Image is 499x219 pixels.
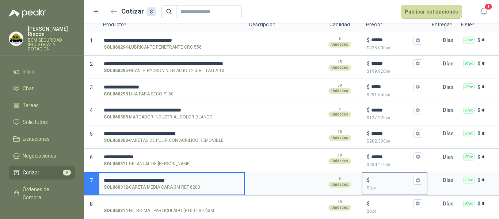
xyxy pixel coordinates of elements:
img: Logo peakr [9,9,46,18]
p: Días [443,150,457,164]
p: $ [367,185,422,192]
button: $$284.410,00 [414,152,422,161]
button: $$199.920,00 [414,59,422,68]
input: $$127.925,00 [371,107,412,113]
p: - FILTRO MAT PARTICULADO (P100-2097)3M [104,207,214,214]
span: Órdenes de Compra [23,185,68,201]
span: 284.410 [369,162,390,167]
div: Unidades [328,65,351,71]
span: Tareas [23,101,39,109]
div: Flex [463,200,475,207]
p: BGM SEGURIDAD INDUSTRIAL Y DOTACIÓN [28,38,75,51]
p: Días [443,126,457,141]
input: SOL060295-GUANTE HYCRON NITR ALGOD.2.5"RT TALLA 10 [104,61,240,67]
span: ,00 [386,116,390,120]
span: ,00 [386,93,390,97]
strong: SOL060308 [104,137,128,144]
span: 127.925 [369,115,390,120]
input: SOL060312-CARETA MEDIA CARA 3M REF 6200 [104,178,240,183]
p: 50 [338,83,342,88]
span: 2 [90,61,93,67]
p: Descripción [245,18,318,32]
p: [PERSON_NAME] Rincón [28,26,75,37]
strong: SOL060314 [104,207,128,214]
p: Cantidad [318,18,362,32]
a: Tareas [9,98,75,112]
span: 199.920 [369,69,390,74]
input: SOL060305-MARCADOR INDUSTRIAL COLOR BLANCO [104,107,240,113]
input: $$291.550,00 [371,84,412,90]
a: Chat [9,82,75,95]
span: 0 [369,209,376,214]
div: Flex [463,60,475,67]
p: $ [367,68,422,75]
p: $ [367,83,370,91]
p: $ [367,129,370,137]
p: $ [367,208,422,215]
p: $ [367,153,370,161]
p: $ [367,200,370,208]
p: - CARETAS DE PULIR CON ACRILICO REMOVIBLE [104,137,224,144]
p: $ [367,176,370,184]
p: $ [367,138,422,145]
span: 4 [90,107,93,113]
a: Cotizar8 [9,166,75,180]
p: $ [367,91,422,98]
p: $ [477,129,480,137]
input: $$284.410,00 [371,154,412,160]
div: Flex [463,177,475,184]
p: - LIJA PARA SECO #150 [104,91,174,98]
button: $$0,00 [414,176,422,185]
p: - MARCADOR INDUSTRIAL COLOR BLANCO [104,114,213,121]
button: 1 [477,5,490,18]
div: Unidades [328,42,351,48]
span: 7 [90,178,93,184]
p: 10 [338,152,342,158]
div: Flex [463,83,475,91]
h2: Cotizar [121,6,156,16]
input: $$238.000,00 [371,37,412,43]
input: SOL060311-DELANTAL DE [PERSON_NAME] [104,154,240,160]
p: $ [367,45,422,52]
div: Flex [463,37,475,44]
input: $$202.300,00 [371,131,412,136]
p: Producto [99,18,245,32]
p: - DELANTAL DE [PERSON_NAME] [104,161,191,167]
span: 6 [90,154,93,160]
p: $ [477,36,480,44]
p: 10 [338,199,342,205]
button: $$291.550,00 [414,83,422,91]
span: Cotizar [23,169,39,177]
strong: SOL060298 [104,91,128,98]
input: SOL060308-CARETAS DE PULIR CON ACRILICO REMOVIBLE [104,131,240,136]
p: Entrega [427,18,457,32]
span: Chat [23,84,34,92]
input: $$0,00 [371,201,412,206]
p: $ [477,106,480,114]
p: 8 [339,176,341,182]
img: Company Logo [9,32,23,46]
strong: SOL060312 [104,184,128,191]
span: 291.550 [369,92,390,97]
input: SOL060314-FILTRO MAT PARTICULADO (P100-2097)3M [104,201,240,207]
span: Inicio [23,68,34,76]
input: $$199.920,00 [371,61,412,66]
strong: SOL060305 [104,114,128,121]
div: Unidades [328,158,351,164]
span: 8 [90,201,93,207]
button: $$0,00 [414,199,422,208]
p: - CARETA MEDIA CARA 3M REF 6200 [104,184,200,191]
span: ,00 [372,186,376,190]
strong: SOL060311 [104,161,128,167]
p: $ [477,83,480,91]
span: 1 [90,38,93,44]
span: Solicitudes [23,118,48,126]
p: Días [443,80,457,94]
button: $$238.000,00 [414,36,422,45]
button: Publicar cotizaciones [401,5,462,19]
p: 10 [338,129,342,135]
span: ,00 [372,209,376,214]
p: - GUANTE HYCRON NITR ALGOD.2.5"RT TALLA 10 [104,67,224,74]
p: $ [367,36,370,44]
p: $ [367,114,422,121]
